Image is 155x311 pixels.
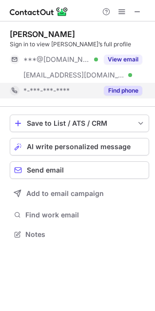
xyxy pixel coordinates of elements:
button: save-profile-one-click [10,115,149,132]
button: Reveal Button [104,86,142,96]
span: ***@[DOMAIN_NAME] [23,55,91,64]
button: Reveal Button [104,55,142,64]
span: Send email [27,166,64,174]
div: [PERSON_NAME] [10,29,75,39]
span: AI write personalized message [27,143,131,151]
button: Add to email campaign [10,185,149,202]
button: Notes [10,228,149,241]
span: [EMAIL_ADDRESS][DOMAIN_NAME] [23,71,125,79]
button: Send email [10,161,149,179]
button: AI write personalized message [10,138,149,155]
span: Notes [25,230,145,239]
button: Find work email [10,208,149,222]
span: Add to email campaign [26,190,104,197]
img: ContactOut v5.3.10 [10,6,68,18]
div: Sign in to view [PERSON_NAME]’s full profile [10,40,149,49]
div: Save to List / ATS / CRM [27,119,132,127]
span: Find work email [25,211,145,219]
